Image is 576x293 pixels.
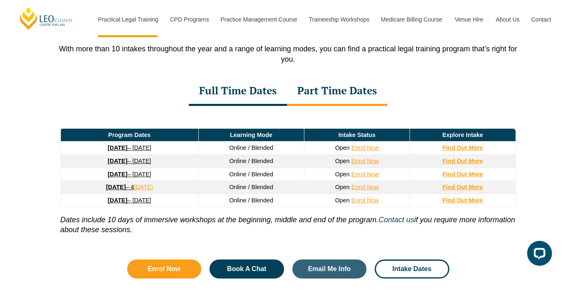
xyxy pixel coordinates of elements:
[108,144,151,151] a: [DATE]– [DATE]
[443,171,483,178] a: Find Out More
[375,2,448,37] a: Medicare Billing Course
[335,197,349,204] span: Open
[189,77,287,106] div: Full Time Dates
[378,216,414,224] a: Contact us
[52,44,524,65] p: With more than 10 intakes throughout the year and a range of learning modes, you can find a pract...
[229,171,273,178] span: Online / Blended
[210,259,284,279] a: Book A Chat
[164,2,214,37] a: CPD Programs
[304,128,410,142] td: Intake Status
[292,259,367,279] a: Email Me Info
[60,207,516,235] p: . if you require more information about these sessions.
[351,144,378,151] a: Enrol Now
[106,184,134,190] a: [DATE]– 4
[410,128,516,142] td: Explore Intake
[19,7,74,30] a: [PERSON_NAME] Centre for Law
[287,77,387,106] div: Part Time Dates
[127,259,202,279] a: Enrol Now
[134,184,153,190] a: [DATE]
[229,197,273,204] span: Online / Blended
[229,158,273,164] span: Online / Blended
[335,171,349,178] span: Open
[335,184,349,190] span: Open
[335,144,349,151] span: Open
[351,197,378,204] a: Enrol Now
[108,197,128,204] strong: [DATE]
[393,266,431,272] span: Intake Dates
[108,171,128,178] strong: [DATE]
[92,2,164,37] a: Practical Legal Training
[443,197,483,204] a: Find Out More
[60,216,376,224] i: Dates include 10 days of immersive workshops at the beginning, middle and end of the program
[303,2,375,37] a: Traineeship Workshops
[443,184,483,190] a: Find Out More
[375,259,449,279] a: Intake Dates
[108,197,151,204] a: [DATE]– [DATE]
[108,171,151,178] a: [DATE]– [DATE]
[148,266,181,272] span: Enrol Now
[443,144,483,151] a: Find Out More
[108,144,128,151] strong: [DATE]
[108,158,151,164] a: [DATE]– [DATE]
[443,158,483,164] a: Find Out More
[60,128,198,142] td: Program Dates
[489,2,525,37] a: About Us
[448,2,489,37] a: Venue Hire
[351,158,378,164] a: Enrol Now
[198,128,304,142] td: Learning Mode
[521,238,555,272] iframe: LiveChat chat widget
[335,158,349,164] span: Open
[227,266,266,272] span: Book A Chat
[351,184,378,190] a: Enrol Now
[351,171,378,178] a: Enrol Now
[229,144,273,151] span: Online / Blended
[525,2,557,37] a: Contact
[308,266,351,272] span: Email Me Info
[106,184,126,190] strong: [DATE]
[108,158,128,164] strong: [DATE]
[229,184,273,190] span: Online / Blended
[214,2,303,37] a: Practice Management Course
